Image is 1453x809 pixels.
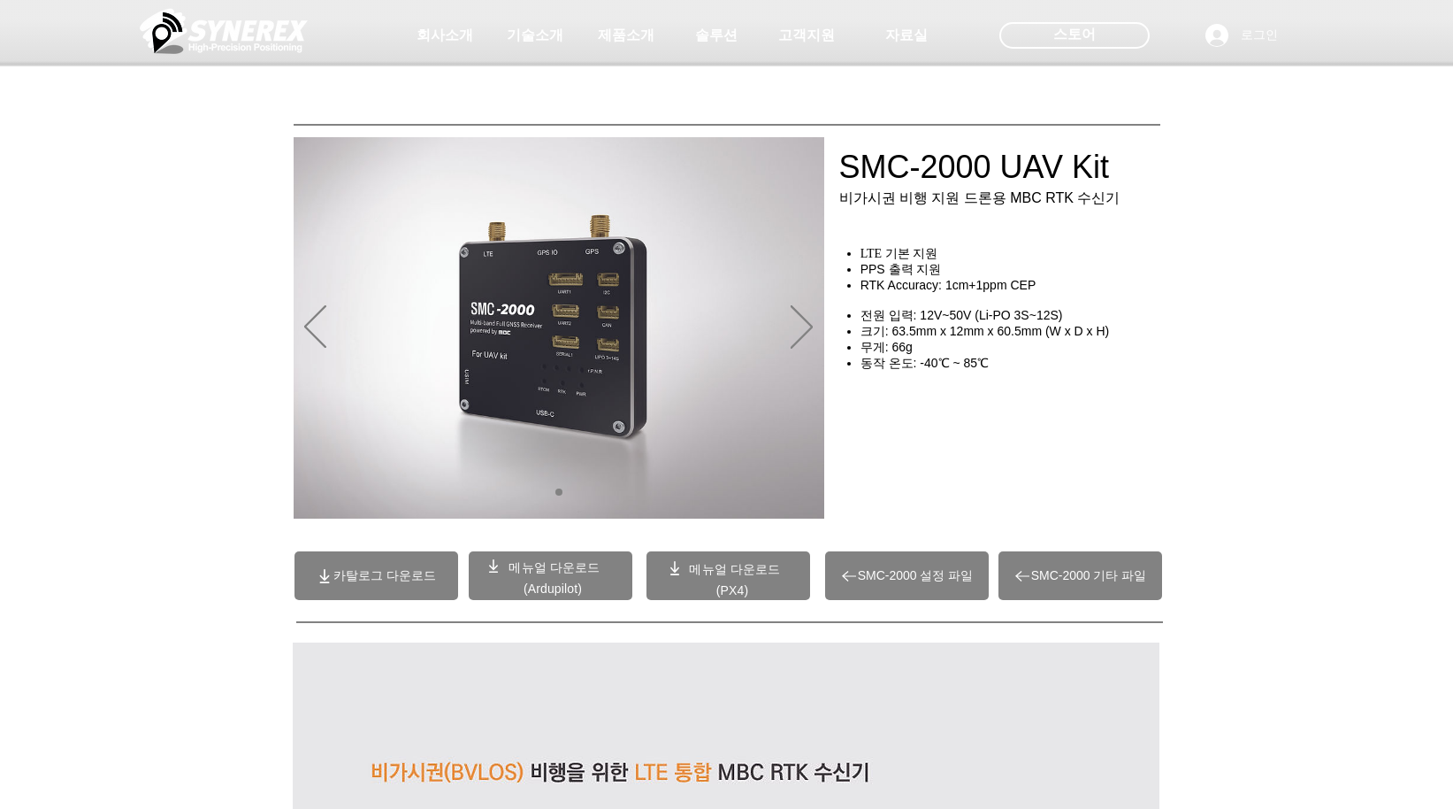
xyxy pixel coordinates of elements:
span: 스토어 [1053,25,1096,44]
span: 제품소개 [598,27,654,45]
a: 제품소개 [582,18,670,53]
a: 카탈로그 다운로드 [294,551,458,600]
img: SMC2000.jpg [294,137,824,519]
a: 회사소개 [401,18,489,53]
img: 씨너렉스_White_simbol_대지 1.png [140,4,308,58]
div: 스토어 [999,22,1150,49]
span: SMC-2000 기타 파일 [1031,568,1147,584]
span: 크기: 63.5mm x 12mm x 60.5mm (W x D x H) [860,324,1110,338]
span: 자료실 [885,27,928,45]
button: 로그인 [1193,19,1290,52]
div: 슬라이드쇼 [294,137,824,519]
span: 무게: 66g [860,340,913,354]
nav: 슬라이드 [548,489,569,496]
a: 기술소개 [491,18,579,53]
span: SMC-2000 설정 파일 [858,568,974,584]
span: 카탈로그 다운로드 [333,568,436,584]
a: 01 [555,489,562,496]
a: 솔루션 [672,18,761,53]
button: 이전 [304,305,326,351]
button: 다음 [791,305,813,351]
a: 메뉴얼 다운로드 [509,560,600,574]
span: 고객지원 [778,27,835,45]
a: SMC-2000 설정 파일 [825,551,989,600]
span: 솔루션 [695,27,738,45]
a: 고객지원 [762,18,851,53]
a: SMC-2000 기타 파일 [998,551,1162,600]
span: RTK Accuracy: 1cm+1ppm CEP [860,278,1036,292]
span: 기술소개 [507,27,563,45]
a: (PX4) [716,583,749,597]
span: 회사소개 [417,27,473,45]
span: 로그인 [1235,27,1284,44]
span: 전원 입력: 12V~50V (Li-PO 3S~12S) [860,308,1063,322]
a: 메뉴얼 다운로드 [689,562,780,576]
span: 동작 온도: -40℃ ~ 85℃ [860,356,989,370]
a: 자료실 [862,18,951,53]
a: (Ardupilot) [524,582,582,596]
